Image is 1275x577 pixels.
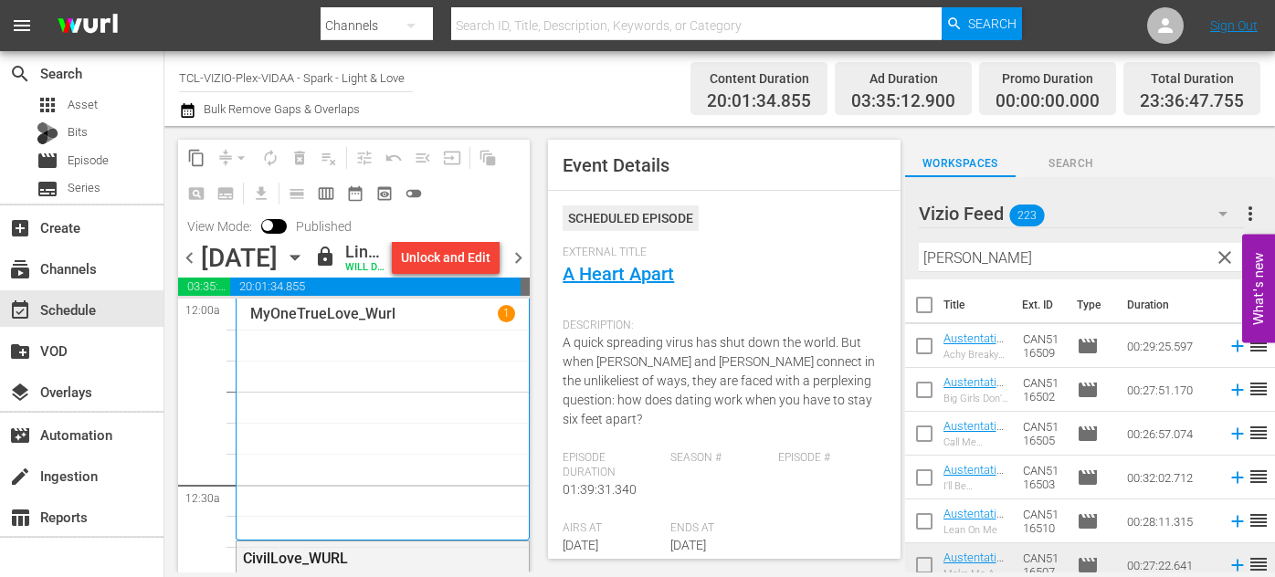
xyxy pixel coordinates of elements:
div: I’ll Be Watching You [943,480,1009,492]
div: Total Duration [1140,66,1244,91]
span: reorder [1248,553,1270,575]
div: Promo Duration [996,66,1100,91]
span: Series [68,179,100,197]
button: Search [942,7,1022,40]
div: Content Duration [707,66,811,91]
div: Big Girls Don’t Cry [943,393,1009,404]
td: CAN5116503 [1016,456,1070,499]
svg: Add to Schedule [1228,424,1248,444]
div: Achy Breaky Heart [943,349,1009,361]
div: Call Me Maybe [943,436,1009,448]
td: CAN5116509 [1016,324,1070,368]
td: 00:27:51.170 [1120,368,1220,412]
div: [DATE] [201,243,278,273]
span: reorder [1248,378,1270,400]
button: clear [1209,242,1238,271]
svg: Add to Schedule [1228,555,1248,575]
span: 20:01:34.855 [707,91,811,112]
span: Automation [9,425,31,446]
span: 01:39:31.340 [563,482,637,497]
span: Episode [1077,379,1099,401]
span: Ends At [670,521,769,536]
button: Open Feedback Widget [1242,235,1275,343]
span: Episode [68,152,109,170]
span: View Mode: [178,219,261,234]
span: Episode Duration [563,451,661,480]
svg: Add to Schedule [1228,380,1248,400]
a: Austentatious109_WURL [943,331,1007,372]
span: Bits [68,123,88,142]
th: Duration [1116,279,1226,330]
span: preview_outlined [375,184,394,203]
td: 00:29:25.597 [1120,324,1220,368]
span: calendar_view_week_outlined [317,184,335,203]
span: toggle_off [405,184,423,203]
span: Workspaces [905,154,1017,173]
span: menu [11,15,33,37]
span: date_range_outlined [346,184,364,203]
div: WILL DELIVER: [DATE] 2a (local) [345,262,385,274]
img: ans4CAIJ8jUAAAAAAAAAAAAAAAAAAAAAAAAgQb4GAAAAAAAAAAAAAAAAAAAAAAAAJMjXAAAAAAAAAAAAAAAAAAAAAAAAgAT5G... [44,5,132,47]
a: Austentatious105_WURL [943,419,1007,460]
span: Remove Gaps & Overlaps [211,143,256,173]
span: Overlays [9,382,31,404]
span: Airs At [563,521,661,536]
div: CivilLove_WURL [243,550,441,567]
span: chevron_right [507,247,530,269]
span: Toggle to switch from Published to Draft view. [261,219,274,232]
span: 00:00:00.000 [996,91,1100,112]
button: more_vert [1239,192,1261,236]
span: Episode [37,150,58,172]
div: Lineup [345,242,385,262]
a: Austentatious102_WURL [943,375,1007,416]
span: External Title [563,246,876,260]
p: MyOneTrueLove_Wurl [250,305,395,322]
span: 03:35:12.900 [851,91,955,112]
span: Create Series Block [211,179,240,208]
span: Episode [1077,423,1099,445]
div: Vizio Feed [919,188,1245,239]
span: 20:01:34.855 [230,278,521,296]
span: 23:36:47.755 [1140,91,1244,112]
td: 00:28:11.315 [1120,499,1220,543]
span: reorder [1248,509,1270,531]
span: Episode [1077,554,1099,576]
span: Ingestion [9,466,31,488]
div: Bits [37,122,58,144]
a: Austentatious103_WURL [943,463,1007,504]
span: clear [1214,247,1236,268]
td: CAN5116502 [1016,368,1070,412]
span: reorder [1248,422,1270,444]
svg: Add to Schedule [1228,467,1248,488]
span: Reports [9,507,31,529]
span: Search [968,7,1017,40]
span: Select an event to delete [285,143,314,173]
td: 00:26:57.074 [1120,412,1220,456]
span: 00:23:12.245 [521,278,530,296]
span: Copy Lineup [182,143,211,173]
span: reorder [1248,466,1270,488]
a: Sign Out [1210,18,1258,33]
td: CAN5116510 [1016,499,1070,543]
span: Download as CSV [240,175,276,211]
svg: Add to Schedule [1228,511,1248,531]
span: Episode [1077,510,1099,532]
span: Create Search Block [182,179,211,208]
span: Schedule [9,299,31,321]
span: 03:35:12.900 [178,278,230,296]
div: Unlock and Edit [401,241,490,274]
th: Title [943,279,1012,330]
span: Description: [563,319,876,333]
span: Published [287,219,361,234]
span: Day Calendar View [276,175,311,211]
p: 1 [503,307,510,320]
span: reorder [1248,334,1270,356]
span: VOD [9,341,31,362]
svg: Add to Schedule [1228,336,1248,356]
span: Search [1016,154,1127,173]
span: chevron_left [178,247,201,269]
span: Asset [68,96,98,114]
a: A Heart Apart [563,263,674,285]
th: Ext. ID [1011,279,1065,330]
span: Bulk Remove Gaps & Overlaps [201,102,360,116]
